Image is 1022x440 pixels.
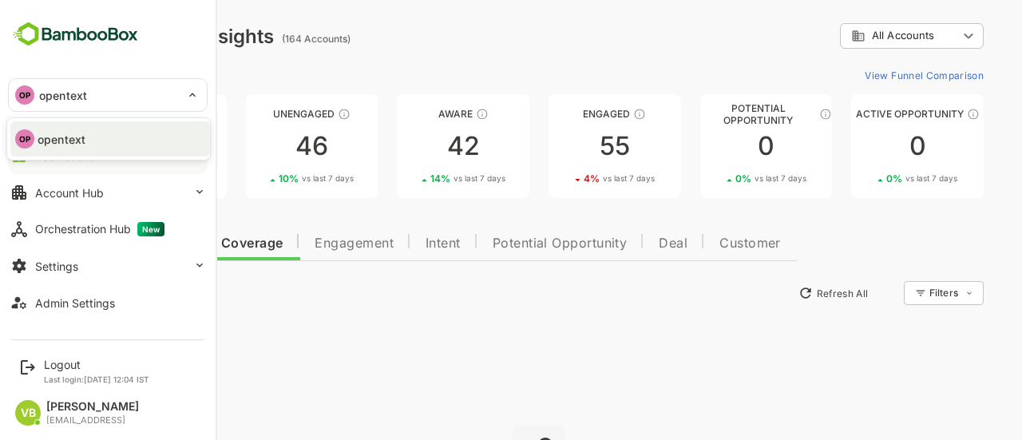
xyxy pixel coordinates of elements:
[190,108,323,120] div: Unengaged
[38,108,171,120] div: Unreached
[763,108,776,121] div: These accounts are MQAs and can be passed on to Inside Sales
[735,280,819,306] button: Refresh All
[246,172,298,184] span: vs last 7 days
[644,108,777,120] div: Potential Opportunity
[38,131,85,148] p: opentext
[38,279,155,307] button: New Insights
[38,94,171,198] a: UnreachedThese accounts have not been engaged with for a defined time period2125%vs last 7 days
[370,237,405,250] span: Intent
[341,133,473,159] div: 42
[374,172,450,184] div: 14 %
[664,237,725,250] span: Customer
[577,108,590,121] div: These accounts are warm, further nurturing would qualify them to MQAs
[547,172,599,184] span: vs last 7 days
[493,108,625,120] div: Engaged
[420,108,433,121] div: These accounts have just entered the buying cycle and need further nurturing
[603,237,632,250] span: Deal
[795,108,928,120] div: Active Opportunity
[795,133,928,159] div: 0
[341,108,473,120] div: Aware
[437,237,572,250] span: Potential Opportunity
[130,108,143,121] div: These accounts have not been engaged with for a defined time period
[644,94,777,198] a: Potential OpportunityThese accounts are MQAs and can be passed on to Inside Sales00%vs last 7 days
[190,133,323,159] div: 46
[816,30,878,42] span: All Accounts
[911,108,924,121] div: These accounts have open opportunities which might be at any of the Sales Stages
[795,94,928,198] a: Active OpportunityThese accounts have open opportunities which might be at any of the Sales Stage...
[38,25,218,48] div: Dashboard Insights
[341,94,473,198] a: AwareThese accounts have just entered the buying cycle and need further nurturing4214%vs last 7 days
[223,172,298,184] div: 10 %
[795,29,902,43] div: All Accounts
[528,172,599,184] div: 4 %
[873,287,902,299] div: Filters
[282,108,295,121] div: These accounts have not shown enough engagement and need nurturing
[644,133,777,159] div: 0
[830,172,901,184] div: 0 %
[699,172,751,184] span: vs last 7 days
[784,21,928,52] div: All Accounts
[802,62,928,88] button: View Funnel Comparison
[398,172,450,184] span: vs last 7 days
[190,94,323,198] a: UnengagedThese accounts have not shown enough engagement and need nurturing4610%vs last 7 days
[679,172,751,184] div: 0 %
[872,279,928,307] div: Filters
[493,133,625,159] div: 55
[38,133,171,159] div: 21
[493,94,625,198] a: EngagedThese accounts are warm, further nurturing would qualify them to MQAs554%vs last 7 days
[54,237,227,250] span: Data Quality and Coverage
[71,172,147,184] div: 25 %
[850,172,901,184] span: vs last 7 days
[226,33,299,45] ag: (164 Accounts)
[259,237,338,250] span: Engagement
[95,172,147,184] span: vs last 7 days
[15,129,34,149] div: OP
